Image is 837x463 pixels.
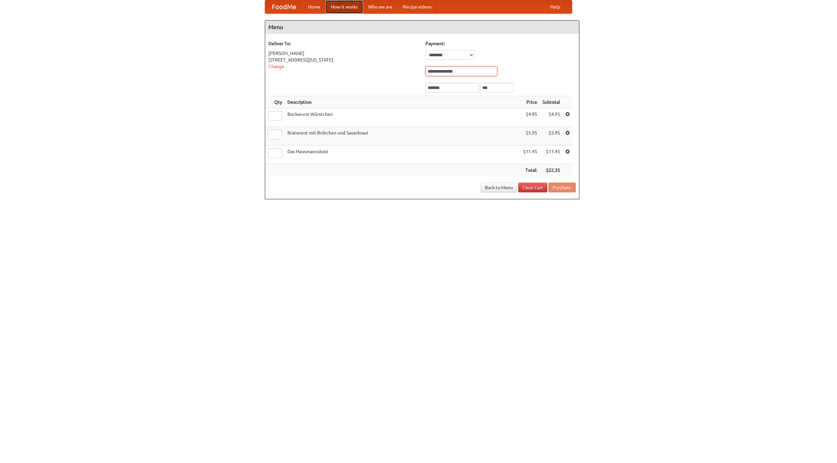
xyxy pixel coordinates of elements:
[265,21,579,34] h4: Menu
[285,146,521,164] td: Das Hausmannskost
[518,183,547,192] a: Clear Cart
[268,57,419,63] div: [STREET_ADDRESS][US_STATE]
[521,127,540,146] td: $5.95
[265,96,285,108] th: Qty
[521,164,540,176] th: Total:
[540,108,563,127] td: $4.95
[540,127,563,146] td: $5.95
[521,146,540,164] td: $11.45
[521,108,540,127] td: $4.95
[545,0,565,13] a: Help
[285,127,521,146] td: Bratwurst mit Brötchen und Sauerkraut
[540,146,563,164] td: $11.45
[326,0,363,13] a: How it works
[521,96,540,108] th: Price
[540,164,563,176] th: $22.35
[540,96,563,108] th: Subtotal
[268,40,419,47] h5: Deliver To:
[398,0,437,13] a: Recipe videos
[265,0,303,13] a: FoodMe
[285,108,521,127] td: Bockwurst Würstchen
[548,183,576,192] button: Purchase
[268,50,419,57] div: [PERSON_NAME]
[425,40,576,47] h5: Payment:
[303,0,326,13] a: Home
[285,96,521,108] th: Description
[363,0,398,13] a: Who we are
[481,183,517,192] a: Back to Menu
[268,64,284,69] a: Change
